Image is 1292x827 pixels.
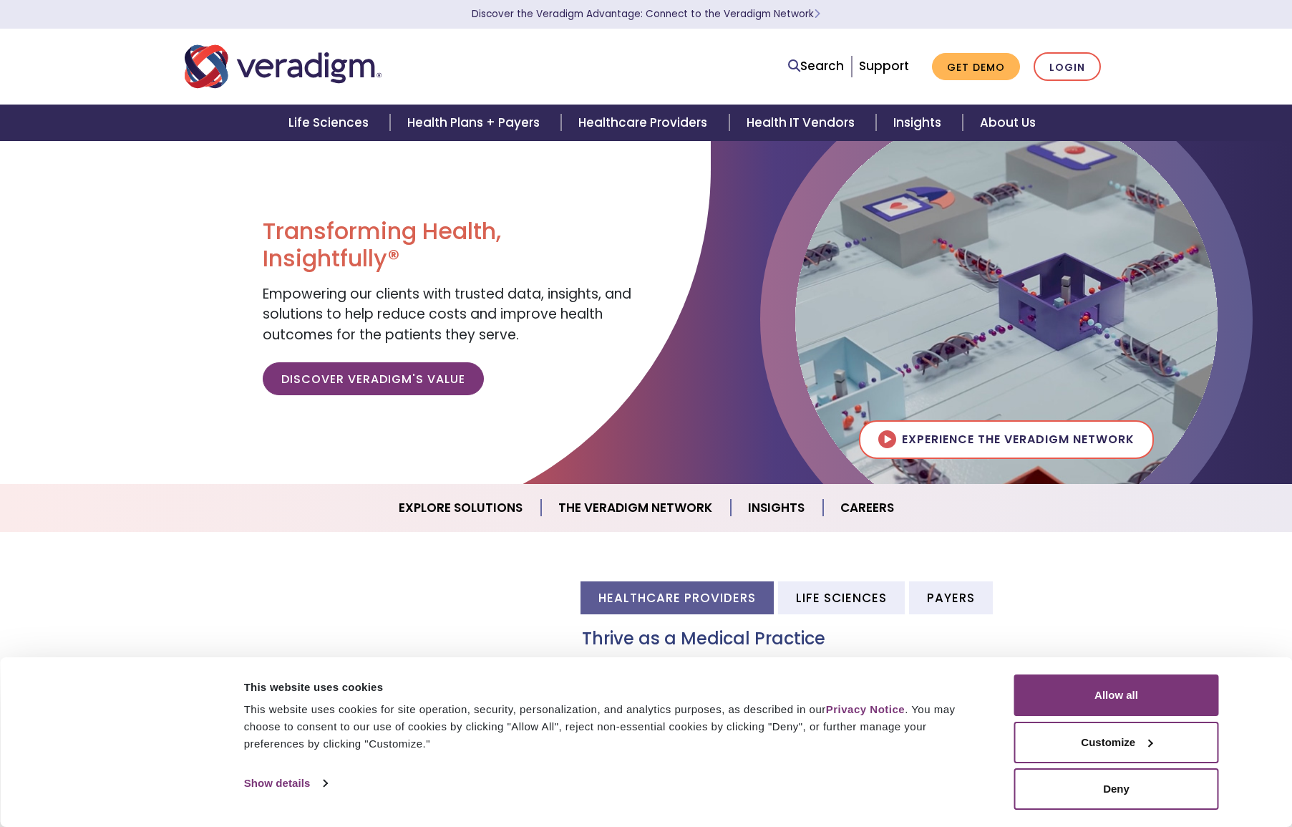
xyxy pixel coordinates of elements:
button: Allow all [1014,674,1219,716]
a: Insights [731,490,823,526]
a: Privacy Notice [826,703,905,715]
a: The Veradigm Network [541,490,731,526]
a: Life Sciences [271,105,390,141]
img: Veradigm logo [185,43,382,90]
h3: Thrive as a Medical Practice [582,629,1108,649]
a: Discover the Veradigm Advantage: Connect to the Veradigm NetworkLearn More [472,7,820,21]
div: This website uses cookies [244,679,982,696]
h1: Transforming Health, Insightfully® [263,218,635,273]
a: Get Demo [932,53,1020,81]
a: Show details [244,773,327,794]
li: Payers [909,581,993,614]
a: Healthcare Providers [561,105,729,141]
a: Health IT Vendors [729,105,876,141]
li: Healthcare Providers [581,581,774,614]
span: Learn More [814,7,820,21]
a: Explore Solutions [382,490,541,526]
button: Customize [1014,722,1219,763]
button: Deny [1014,768,1219,810]
a: Login [1034,52,1101,82]
a: Support [859,57,909,74]
a: Search [788,57,844,76]
a: Insights [876,105,963,141]
li: Life Sciences [778,581,905,614]
span: Empowering our clients with trusted data, insights, and solutions to help reduce costs and improv... [263,284,631,344]
a: Health Plans + Payers [390,105,561,141]
div: This website uses cookies for site operation, security, personalization, and analytics purposes, ... [244,701,982,753]
a: Careers [823,490,911,526]
a: About Us [963,105,1053,141]
a: Discover Veradigm's Value [263,362,484,395]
